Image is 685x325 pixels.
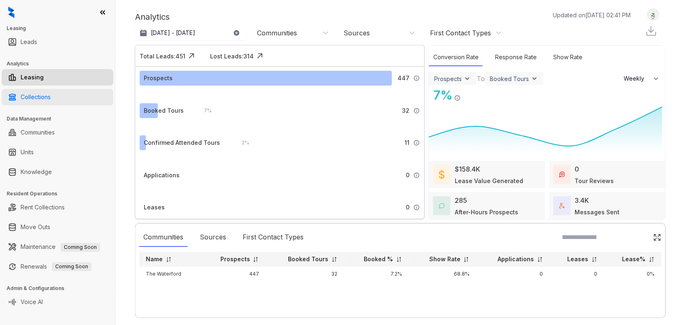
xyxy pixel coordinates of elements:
[559,203,565,209] img: TotalFum
[553,11,631,19] p: Updated on [DATE] 02:41 PM
[405,203,409,212] span: 0
[2,239,113,255] li: Maintenance
[429,86,452,104] div: 7 %
[653,233,661,241] img: Click Icon
[439,169,444,179] img: LeaseValue
[549,49,586,66] div: Show Rate
[405,171,409,180] span: 0
[396,256,402,262] img: sorting
[409,267,476,281] td: 68.8%
[575,208,620,216] div: Messages Sent
[252,256,259,262] img: sorting
[257,28,297,37] div: Communities
[52,262,91,271] span: Coming Soon
[397,74,409,83] span: 447
[567,255,588,263] p: Leases
[413,172,420,179] img: Info
[151,29,195,37] p: [DATE] - [DATE]
[331,256,337,262] img: sorting
[454,208,518,216] div: After-Hours Prospects
[146,255,163,263] p: Name
[476,267,549,281] td: 0
[413,107,420,114] img: Info
[434,75,461,82] div: Prospects
[196,228,230,247] div: Sources
[61,243,100,252] span: Coming Soon
[144,138,220,147] div: Confirmed Attended Tours
[21,144,34,160] a: Units
[619,71,665,86] button: Weekly
[454,176,523,185] div: Lease Value Generated
[2,199,113,216] li: Rent Collections
[476,74,484,84] div: To
[2,34,113,50] li: Leads
[575,176,614,185] div: Tour Reviews
[413,75,420,81] img: Info
[429,49,482,66] div: Conversion Rate
[624,74,649,83] span: Weekly
[265,267,344,281] td: 32
[537,256,543,262] img: sorting
[454,164,480,174] div: $158.4K
[575,195,589,205] div: 3.4K
[144,74,173,83] div: Prospects
[21,34,37,50] a: Leads
[144,203,165,212] div: Leases
[7,285,115,292] h3: Admin & Configurations
[463,74,471,83] img: ViewFilterArrow
[498,255,534,263] p: Applications
[2,124,113,141] li: Communities
[238,228,308,247] div: First Contact Types
[7,25,115,32] h3: Leasing
[2,164,113,180] li: Knowledge
[254,50,266,62] img: Click Icon
[491,49,540,66] div: Response Rate
[636,234,643,241] img: SearchIcon
[575,164,579,174] div: 0
[140,52,185,60] div: Total Leads: 451
[21,219,50,235] a: Move Outs
[647,10,659,19] img: UserAvatar
[8,7,14,18] img: logo
[413,204,420,211] img: Info
[439,203,444,209] img: AfterHoursConversations
[461,87,473,100] img: Click Icon
[454,195,467,205] div: 285
[344,28,370,37] div: Sources
[463,256,469,262] img: sorting
[604,267,661,281] td: 0%
[21,69,44,86] a: Leasing
[2,144,113,160] li: Units
[166,256,172,262] img: sorting
[402,106,409,115] span: 32
[530,74,538,83] img: ViewFilterArrow
[413,139,420,146] img: Info
[622,255,645,263] p: Lease%
[489,75,528,82] div: Booked Tours
[21,164,52,180] a: Knowledge
[2,258,113,275] li: Renewals
[210,52,254,60] div: Lost Leads: 314
[549,267,604,281] td: 0
[185,50,198,62] img: Click Icon
[21,124,55,141] a: Communities
[2,69,113,86] li: Leasing
[144,106,184,115] div: Booked Tours
[2,89,113,105] li: Collections
[591,256,597,262] img: sorting
[7,190,115,197] h3: Resident Operations
[364,255,393,263] p: Booked %
[7,60,115,67] h3: Analytics
[139,267,200,281] td: The Waterford
[139,228,187,247] div: Communities
[21,258,91,275] a: RenewalsComing Soon
[430,28,491,37] div: First Contact Types
[234,138,249,147] div: 2 %
[645,25,657,37] img: Download
[344,267,409,281] td: 7.2%
[21,294,43,310] a: Voice AI
[196,106,212,115] div: 7 %
[2,294,113,310] li: Voice AI
[21,199,65,216] a: Rent Collections
[135,11,170,23] p: Analytics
